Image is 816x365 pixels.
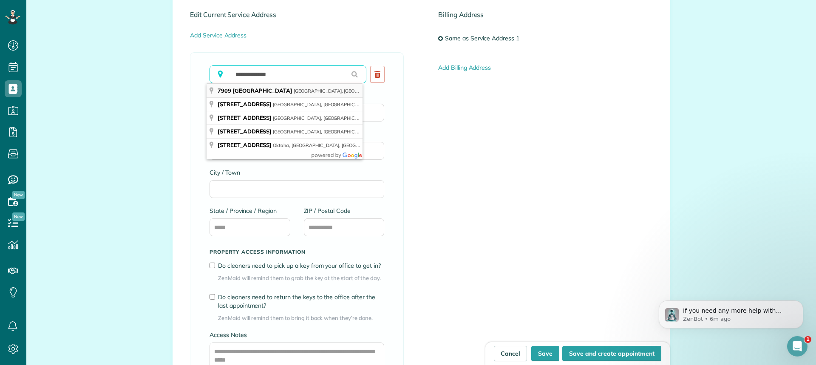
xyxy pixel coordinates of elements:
span: [STREET_ADDRESS] [218,101,272,108]
button: Save and create appointment [562,346,661,361]
label: Do cleaners need to pick up a key from your office to get in? [218,261,384,270]
a: Add Service Address [190,31,246,39]
span: ZenMaid will remind them to grab the key at the start of the day. [218,274,384,282]
span: New [12,191,25,199]
a: Same as Service Address 1 [443,31,526,46]
span: [STREET_ADDRESS] [218,141,272,148]
span: [GEOGRAPHIC_DATA], [GEOGRAPHIC_DATA], [273,115,422,121]
label: Access Notes [210,331,384,339]
span: [GEOGRAPHIC_DATA], [GEOGRAPHIC_DATA], [GEOGRAPHIC_DATA] [273,102,421,108]
input: Do cleaners need to return the keys to the office after the last appointment? [210,294,215,300]
iframe: Intercom notifications message [646,283,816,342]
h4: Billing Address [438,11,652,18]
label: Do cleaners need to return the keys to the office after the last appointment? [218,293,384,310]
input: Do cleaners need to pick up a key from your office to get in? [210,263,215,268]
span: [STREET_ADDRESS] [218,128,272,135]
button: Save [531,346,559,361]
h4: Edit Current Service Address [190,11,404,18]
a: Add Billing Address [438,64,491,71]
label: ZIP / Postal Code [304,207,385,215]
h5: Property access information [210,249,384,255]
span: [STREET_ADDRESS] [218,114,272,121]
label: City / Town [210,168,384,177]
span: ZenMaid will remind them to bring it back when they’re done. [218,314,384,322]
span: [GEOGRAPHIC_DATA], [GEOGRAPHIC_DATA], [GEOGRAPHIC_DATA] [294,88,442,94]
span: [GEOGRAPHIC_DATA] [232,87,292,94]
span: 7909 [218,87,231,94]
span: [GEOGRAPHIC_DATA], [GEOGRAPHIC_DATA], [273,129,422,135]
span: New [12,212,25,221]
span: Oktaha, [GEOGRAPHIC_DATA], [GEOGRAPHIC_DATA] [273,142,389,148]
a: Cancel [494,346,527,361]
label: State / Province / Region [210,207,290,215]
iframe: Intercom live chat [787,336,807,357]
span: 1 [805,336,811,343]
